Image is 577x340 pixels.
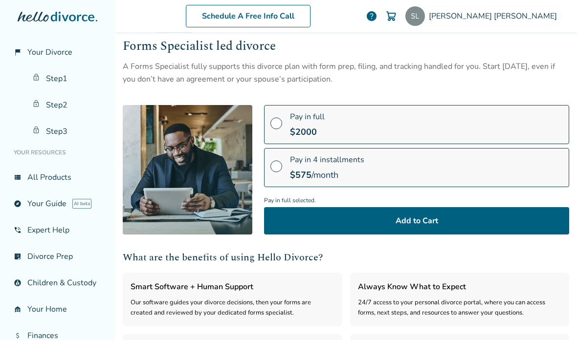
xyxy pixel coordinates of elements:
a: exploreYour GuideAI beta [8,192,107,215]
h3: Always Know What to Expect [358,280,562,293]
div: 24/7 access to your personal divorce portal, where you can access forms, next steps, and resource... [358,297,562,319]
span: Your Divorce [27,47,72,58]
h3: Smart Software + Human Support [131,280,334,293]
div: A Forms Specialist fully supports this divorce plan with form prep, filing, and tracking handled ... [123,60,569,86]
a: flag_2Your Divorce [8,41,107,64]
a: phone_in_talkExpert Help [8,219,107,241]
span: Pay in full selected. [264,194,569,207]
a: Schedule A Free Info Call [186,5,311,27]
a: Step1 [26,67,107,90]
span: [PERSON_NAME] [PERSON_NAME] [429,11,561,21]
span: Pay in full [290,111,325,122]
span: garage_home [14,305,22,313]
span: explore [14,200,22,208]
span: view_list [14,173,22,181]
a: help [366,10,377,22]
span: account_child [14,279,22,287]
img: [object Object] [123,105,252,234]
iframe: Chat Widget [528,293,577,340]
img: Cart [385,10,397,22]
div: /month [290,169,364,181]
span: flag_2 [14,48,22,56]
h2: Forms Specialist led divorce [123,38,569,56]
button: Add to Cart [264,207,569,234]
span: $ 575 [290,169,311,181]
a: garage_homeYour Home [8,298,107,320]
span: list_alt_check [14,253,22,260]
a: account_childChildren & Custody [8,272,107,294]
a: Step2 [26,94,107,116]
a: Step3 [26,120,107,143]
h2: What are the benefits of using Hello Divorce? [123,250,569,265]
a: list_alt_checkDivorce Prep [8,245,107,268]
span: Pay in 4 installments [290,154,364,165]
span: $ 2000 [290,126,317,138]
div: Our software guides your divorce decisions, then your forms are created and reviewed by your dedi... [131,297,334,319]
span: attach_money [14,332,22,340]
img: starlin.lopez@outlook.com [405,6,425,26]
span: AI beta [72,199,91,209]
li: Your Resources [8,143,107,162]
a: view_listAll Products [8,166,107,189]
span: phone_in_talk [14,226,22,234]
